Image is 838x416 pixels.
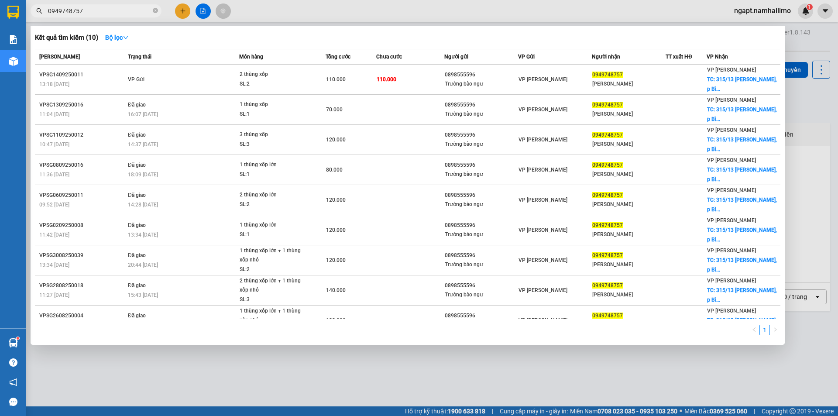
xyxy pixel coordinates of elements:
div: 1 thùng xốp lớn + 1 thùng xốp nhỏ [240,246,305,265]
span: 16:07 [DATE] [128,111,158,117]
h3: Kết quả tìm kiếm ( 10 ) [35,33,98,42]
span: 11:42 [DATE] [39,232,69,238]
div: 0898555596 [445,221,518,230]
span: 14:28 [DATE] [128,202,158,208]
span: Đã giao [128,252,146,258]
span: Người nhận [592,54,620,60]
div: [PERSON_NAME] [592,200,665,209]
span: 10:47 [DATE] [39,141,69,148]
span: Đã giao [128,132,146,138]
div: Trường bào ngư [445,170,518,179]
div: SL: 3 [240,140,305,149]
span: VP [PERSON_NAME] [519,287,567,293]
div: Trường bào ngư [445,230,518,239]
li: 1 [759,325,770,335]
span: 0949748757 [592,162,623,168]
span: TT xuất HĐ [666,54,692,60]
span: VP [PERSON_NAME] [519,167,567,173]
div: [PERSON_NAME] [592,290,665,299]
div: 0898555596 [445,191,518,200]
input: Tìm tên, số ĐT hoặc mã đơn [48,6,151,16]
div: Trường bào ngư [445,140,518,149]
div: SL: 3 [240,295,305,305]
span: TC: 315/13 [PERSON_NAME], p Bì... [707,317,777,333]
div: 0898555596 [445,70,518,79]
span: 0949748757 [592,102,623,108]
div: SL: 2 [240,265,305,275]
div: [PERSON_NAME] [592,140,665,149]
span: VP [PERSON_NAME] [519,257,567,263]
span: [PERSON_NAME] [39,54,80,60]
span: close-circle [153,8,158,13]
div: VPSG1309250016 [39,100,125,110]
div: 2 thùng xốp lớn [240,190,305,200]
div: VPSG3008250039 [39,251,125,260]
span: 0949748757 [592,282,623,289]
span: VP [PERSON_NAME] [707,127,756,133]
span: 0949748757 [592,313,623,319]
div: VPSG1409250011 [39,70,125,79]
div: VPSG2608250004 [39,311,125,320]
span: 0949748757 [592,72,623,78]
div: VPSG0209250008 [39,221,125,230]
img: logo-vxr [7,6,19,19]
span: 80.000 [326,167,343,173]
div: Trường bào ngư [445,260,518,269]
span: Đã giao [128,162,146,168]
span: 120.000 [326,197,346,203]
span: VP [PERSON_NAME] [519,197,567,203]
span: TC: 315/13 [PERSON_NAME], p Bì... [707,197,777,213]
span: Chưa cước [376,54,402,60]
span: VP [PERSON_NAME] [519,227,567,233]
div: VPSG2808250018 [39,281,125,290]
div: Trường bào ngư [445,110,518,119]
span: 20:44 [DATE] [128,262,158,268]
button: left [749,325,759,335]
span: 0949748757 [592,222,623,228]
span: VP [PERSON_NAME] [519,107,567,113]
span: VP [PERSON_NAME] [707,248,756,254]
div: VPSG0609250011 [39,191,125,200]
span: 70.000 [326,107,343,113]
div: [PERSON_NAME] [592,110,665,119]
div: SL: 1 [240,110,305,119]
div: [PERSON_NAME] [592,79,665,89]
div: VPSG1109250012 [39,131,125,140]
span: VP [PERSON_NAME] [707,97,756,103]
span: 100.000 [326,317,346,323]
span: 120.000 [326,227,346,233]
span: VP [PERSON_NAME] [707,217,756,223]
span: VP [PERSON_NAME] [707,187,756,193]
div: 0898555596 [445,100,518,110]
div: [PERSON_NAME] [592,230,665,239]
span: 14:37 [DATE] [128,141,158,148]
span: 120.000 [326,257,346,263]
img: warehouse-icon [9,57,18,66]
span: VP [PERSON_NAME] [707,67,756,73]
div: 1 thùng xốp lớn + 1 thùng xốp nhỏ [240,306,305,325]
div: 0898555596 [445,131,518,140]
span: TC: 315/13 [PERSON_NAME], p Bì... [707,257,777,273]
span: down [123,34,129,41]
div: SL: 2 [240,200,305,210]
span: VP [PERSON_NAME] [519,317,567,323]
strong: Bộ lọc [105,34,129,41]
span: VP Gửi [128,76,144,83]
span: 110.000 [326,76,346,83]
span: VP [PERSON_NAME] [707,157,756,163]
div: [PERSON_NAME] [592,170,665,179]
div: [PERSON_NAME] [592,260,665,269]
span: Đã giao [128,313,146,319]
span: message [9,398,17,406]
span: VP [PERSON_NAME] [707,278,756,284]
span: TC: 315/13 [PERSON_NAME], p Bì... [707,287,777,303]
div: Trường bào ngư [445,79,518,89]
span: VP Gửi [518,54,535,60]
button: right [770,325,780,335]
span: 140.000 [326,287,346,293]
span: 15:43 [DATE] [128,292,158,298]
span: right [773,327,778,332]
span: 110.000 [377,76,396,83]
span: Tổng cước [326,54,350,60]
span: 18:09 [DATE] [128,172,158,178]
